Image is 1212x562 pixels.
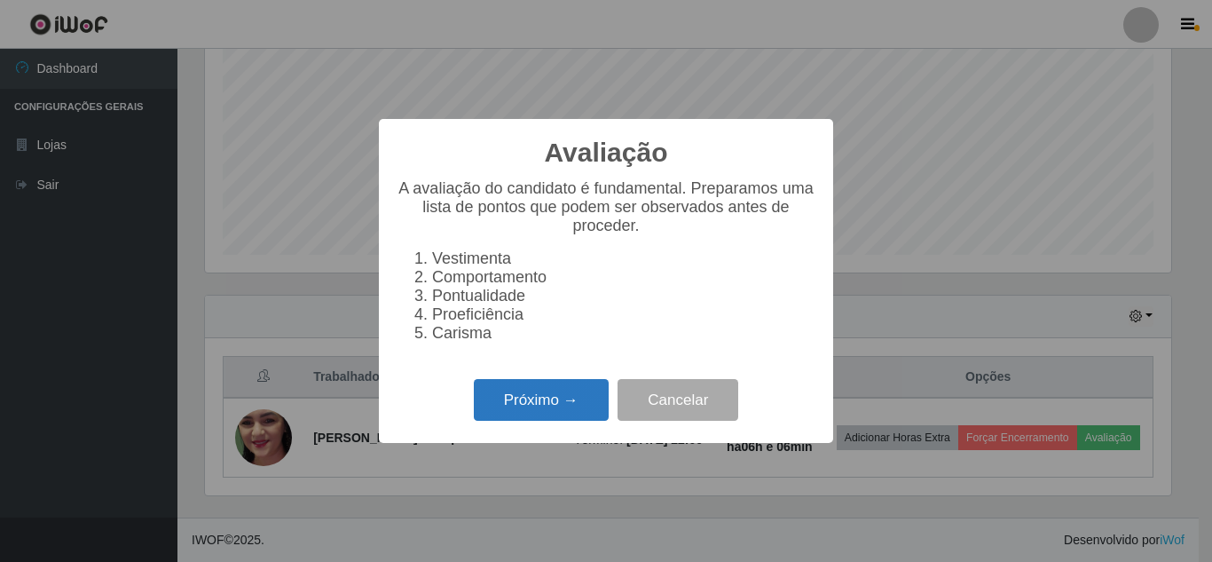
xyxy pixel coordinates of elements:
[474,379,609,421] button: Próximo →
[545,137,668,169] h2: Avaliação
[432,324,815,343] li: Carisma
[397,179,815,235] p: A avaliação do candidato é fundamental. Preparamos uma lista de pontos que podem ser observados a...
[618,379,738,421] button: Cancelar
[432,287,815,305] li: Pontualidade
[432,305,815,324] li: Proeficiência
[432,249,815,268] li: Vestimenta
[432,268,815,287] li: Comportamento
